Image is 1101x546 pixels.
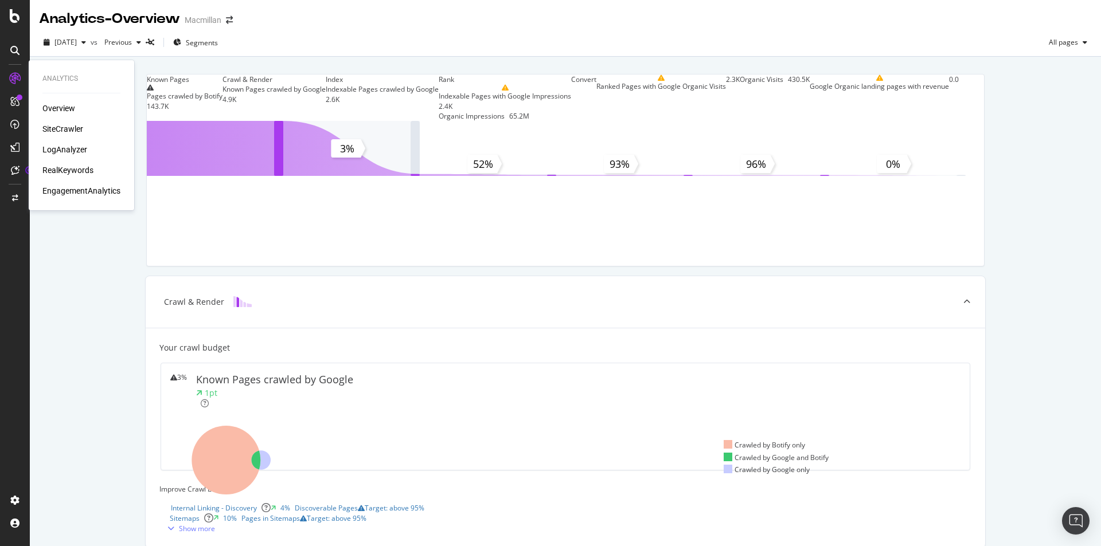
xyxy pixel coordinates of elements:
div: Organic Impressions [439,111,505,121]
div: Ranked Pages with Google Organic Visits [596,81,726,91]
text: 3% [340,142,354,155]
div: Indexable Pages with Google Impressions [439,91,571,101]
div: warning label [358,503,424,513]
div: Tooltip anchor [24,165,34,175]
div: Macmillan [185,14,221,26]
text: 96% [746,157,766,171]
span: 2025 Aug. 15th [54,37,77,47]
div: Your crawl budget [159,342,230,353]
a: RealKeywords [42,164,93,176]
div: 3% [177,372,196,408]
div: Index [326,74,343,84]
div: Crawl & Render [222,74,272,84]
div: Organic Visits [740,74,783,121]
div: Crawled by Botify only [724,440,806,450]
a: Overview [42,103,75,114]
div: 2.3K [726,74,740,121]
span: Target: above 95% [307,513,366,523]
div: 1pt [205,387,217,399]
div: Convert [571,74,596,84]
div: Analytics - Overview [39,9,180,29]
button: All pages [1044,33,1092,52]
a: SiteCrawler [42,123,83,135]
div: Crawl & Render [164,296,224,308]
img: block-icon [233,296,252,307]
a: EngagementAnalytics [42,185,120,197]
div: Sitemaps [170,513,200,523]
div: Rank [439,74,454,84]
button: Show more [159,523,218,534]
span: All pages [1044,37,1078,47]
a: Internal Linking - Discovery4%Discoverable Pageswarning label [159,503,971,513]
div: Pages in Sitemaps [241,513,300,523]
div: Known Pages [147,74,189,84]
a: Sitemaps10%Pages in Sitemapswarning label [159,513,971,523]
a: LogAnalyzer [42,144,87,155]
button: Segments [169,33,222,52]
div: Indexable Pages crawled by Google [326,84,439,94]
div: Open Intercom Messenger [1062,507,1090,535]
div: 430.5K [788,74,810,121]
button: [DATE] [39,33,91,52]
div: Analytics [42,74,120,84]
span: Segments [186,38,218,48]
div: Improve Crawl Budget [159,484,971,494]
div: 143.7K [147,101,222,111]
div: warning label [300,513,366,523]
button: Previous [100,33,146,52]
div: 0.0 [949,74,959,121]
div: Google Organic landing pages with revenue [810,81,949,91]
div: Known Pages crawled by Google [222,84,326,94]
div: 65.2M [509,111,529,121]
div: 2.4K [439,101,571,111]
div: Crawled by Google and Botify [724,453,829,462]
div: Crawled by Google only [724,465,810,474]
div: 4.9K [222,95,326,104]
div: 10% [223,513,237,523]
div: Pages crawled by Botify [147,91,222,101]
div: Show more [179,524,215,533]
span: Previous [100,37,132,47]
text: 52% [473,157,493,171]
div: arrow-right-arrow-left [226,16,233,24]
div: Known Pages crawled by Google [196,372,353,387]
text: 93% [610,157,630,171]
text: 0% [886,157,900,171]
div: 2.6K [326,95,439,104]
span: vs [91,37,100,47]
